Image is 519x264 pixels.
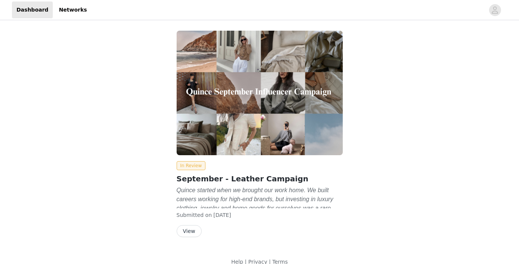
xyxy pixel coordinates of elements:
a: Networks [54,1,91,18]
span: Submitted on [177,212,212,218]
span: In Review [177,161,206,170]
em: Quince started when we brought our work home. We built careers working for high-end brands, but i... [177,187,336,238]
img: Quince [177,31,343,155]
span: [DATE] [213,212,231,218]
a: Dashboard [12,1,53,18]
h2: September - Leather Campaign [177,173,343,184]
a: View [177,228,202,234]
button: View [177,225,202,237]
div: avatar [491,4,498,16]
